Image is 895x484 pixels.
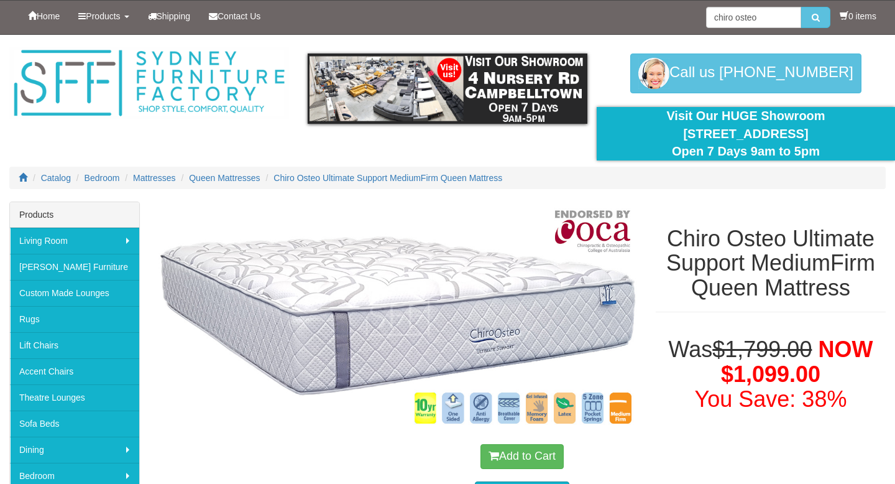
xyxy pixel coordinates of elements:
span: Products [86,11,120,21]
span: Home [37,11,60,21]
span: Shipping [157,11,191,21]
h1: Was [656,337,886,411]
img: showroom.gif [308,54,587,124]
a: Rugs [10,306,139,332]
a: Living Room [10,228,139,254]
a: Home [19,1,69,32]
div: Products [10,202,139,228]
a: Shipping [139,1,200,32]
a: [PERSON_NAME] Furniture [10,254,139,280]
a: Queen Mattresses [189,173,260,183]
img: Sydney Furniture Factory [9,47,289,119]
span: NOW $1,099.00 [721,337,873,387]
a: Contact Us [200,1,270,32]
div: Visit Our HUGE Showroom [STREET_ADDRESS] Open 7 Days 9am to 5pm [606,107,886,161]
a: Products [69,1,138,32]
input: Site search [706,7,801,28]
a: Mattresses [133,173,175,183]
font: You Save: 38% [695,386,847,412]
a: Bedroom [85,173,120,183]
a: Accent Chairs [10,358,139,384]
a: Theatre Lounges [10,384,139,411]
a: Sofa Beds [10,411,139,437]
a: Chiro Osteo Ultimate Support MediumFirm Queen Mattress [273,173,502,183]
span: Contact Us [218,11,260,21]
button: Add to Cart [480,444,564,469]
a: Catalog [41,173,71,183]
a: Dining [10,437,139,463]
del: $1,799.00 [712,337,812,362]
li: 0 items [840,10,876,22]
h1: Chiro Osteo Ultimate Support MediumFirm Queen Mattress [656,226,886,300]
a: Custom Made Lounges [10,280,139,306]
a: Lift Chairs [10,332,139,358]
